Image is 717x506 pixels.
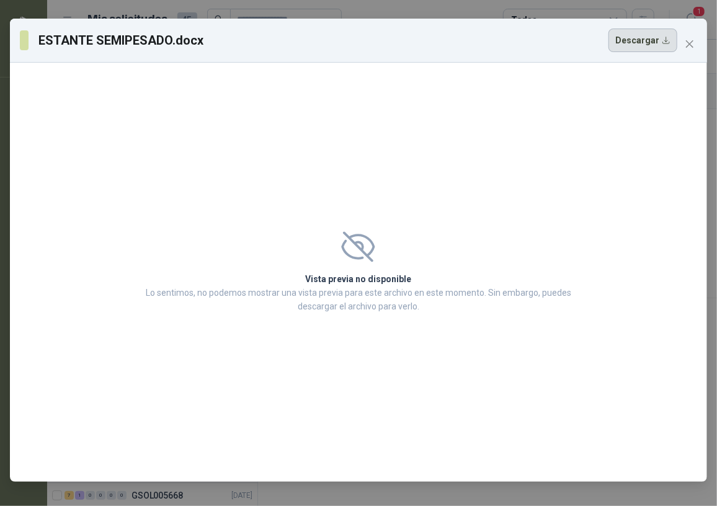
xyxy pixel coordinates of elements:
span: close [685,39,695,49]
h2: Vista previa no disponible [142,272,575,286]
h3: ESTANTE SEMIPESADO.docx [38,31,205,50]
button: Close [680,34,700,54]
button: Descargar [608,29,677,52]
p: Lo sentimos, no podemos mostrar una vista previa para este archivo en este momento. Sin embargo, ... [142,286,575,313]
